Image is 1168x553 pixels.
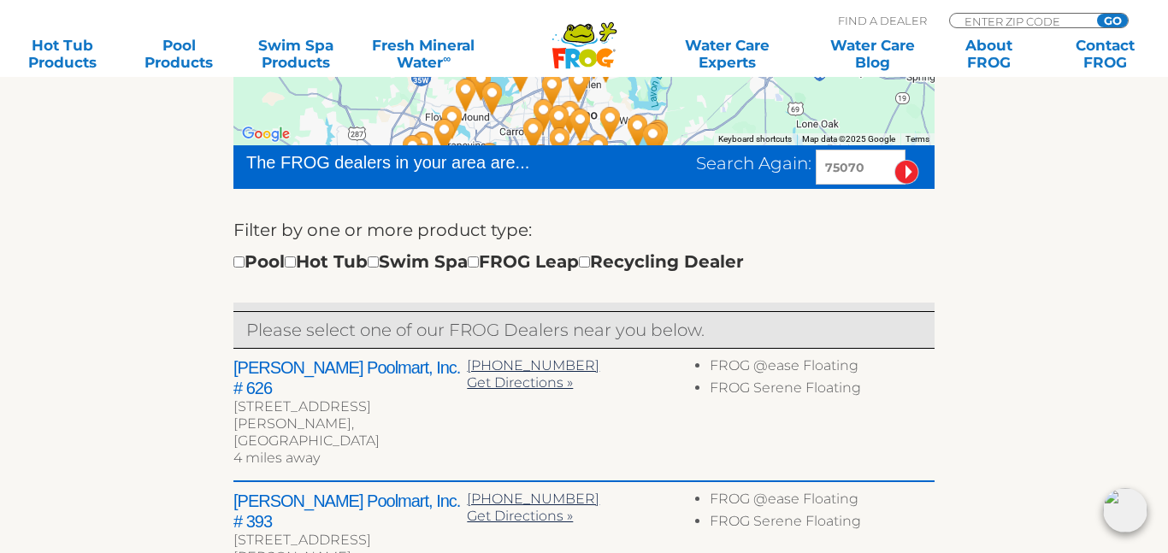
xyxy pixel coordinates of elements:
[944,37,1035,71] a: AboutFROG
[409,132,462,191] div: Leslie's Poolmart Inc # 70 - 36 miles away.
[627,109,680,169] div: Pool Stop, Inc. - 23 miles away.
[133,37,224,71] a: PoolProducts
[386,121,439,181] div: Leslie's Poolmart Inc # 222 - 38 miles away.
[710,379,935,402] li: FROG Serene Floating
[238,123,294,145] img: Google
[463,129,516,189] div: Leslie's Poolmart, Inc. # 227 - 29 miles away.
[395,135,448,195] div: Bonnie & Clydes Pools and Spas - Richland Hills - 38 miles away.
[1103,488,1147,532] img: openIcon
[572,121,625,180] div: Leslie's Poolmart Inc # 100 - 21 miles away.
[802,134,895,144] span: Map data ©2025 Google
[466,68,519,128] div: Texas Hot Tub Company - Lewisville - 20 miles away.
[233,450,320,466] span: 4 miles away
[515,131,568,191] div: Leslie's Poolmart, Inc. # 751 - 24 miles away.
[246,316,922,344] p: Please select one of our FROG Dealers near you below.
[367,37,481,71] a: Fresh MineralWater∞
[467,357,599,374] a: [PHONE_NUMBER]
[905,134,929,144] a: Terms (opens in new tab)
[517,85,570,145] div: Texas Hot Tub Company - Dallas - 16 miles away.
[238,123,294,145] a: Open this area in Google Maps (opens a new window)
[233,415,467,450] div: [PERSON_NAME], [GEOGRAPHIC_DATA]
[653,37,800,71] a: Water CareExperts
[467,374,573,391] a: Get Directions »
[426,92,479,152] div: Leslie's Poolmart, Inc. # 305 - 29 miles away.
[631,109,684,168] div: Gaston Pools - 23 miles away.
[233,216,532,244] label: Filter by one or more product type:
[559,126,612,186] div: Crown Pools - Dallas - 22 miles away.
[233,398,467,415] div: [STREET_ADDRESS]
[710,513,935,535] li: FROG Serene Floating
[251,37,341,71] a: Swim SpaProducts
[396,130,449,190] div: A-Quality Pool Service, Inc. - 38 miles away.
[397,118,450,178] div: All About Water - The Hot Tub Store - 36 miles away.
[838,13,927,28] p: Find A Dealer
[718,133,792,145] button: Keyboard shortcuts
[533,91,586,151] div: Leslie's Poolmart, Inc. # 21 - 16 miles away.
[418,105,471,165] div: Hart Pool & Spa Inc - 32 miles away.
[696,153,811,174] span: Search Again:
[17,37,108,71] a: Hot TubProducts
[534,114,587,174] div: Leslie's Poolmart Inc # 185 - 20 miles away.
[233,357,467,398] h2: [PERSON_NAME] Poolmart, Inc. # 626
[894,160,919,185] input: Submit
[611,101,664,161] div: All About Pools - 20 miles away.
[963,14,1078,28] input: Zip Code Form
[467,508,573,524] a: Get Directions »
[710,357,935,379] li: FROG @ease Floating
[554,95,607,155] div: Leslie's Poolmart Inc # 162 - 16 miles away.
[710,491,935,513] li: FROG @ease Floating
[584,93,637,153] div: Leslie's Poolmart, Inc. # 392 - 17 miles away.
[1097,14,1128,27] input: GO
[827,37,917,71] a: Water CareBlog
[1060,37,1151,71] a: ContactFROG
[632,106,685,166] div: Leslie's Poolmart Inc # 590 - 23 miles away.
[552,56,605,115] div: Leslie's Poolmart Inc # 46 - 9 miles away.
[467,491,599,507] a: [PHONE_NUMBER]
[443,52,451,65] sup: ∞
[507,104,560,164] div: Leslie's Poolmart, Inc. # 33 - 20 miles away.
[579,140,632,200] div: Leslie's Poolmart, Inc. # 543 - 25 miles away.
[233,248,744,275] div: Pool Hot Tub Swim Spa FROG Leap Recycling Dealer
[246,150,591,175] div: The FROG dealers in your area are...
[544,87,597,147] div: Southern Leisure Spas & Patio - Richardson - 15 miles away.
[233,491,467,532] h2: [PERSON_NAME] Poolmart, Inc. # 393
